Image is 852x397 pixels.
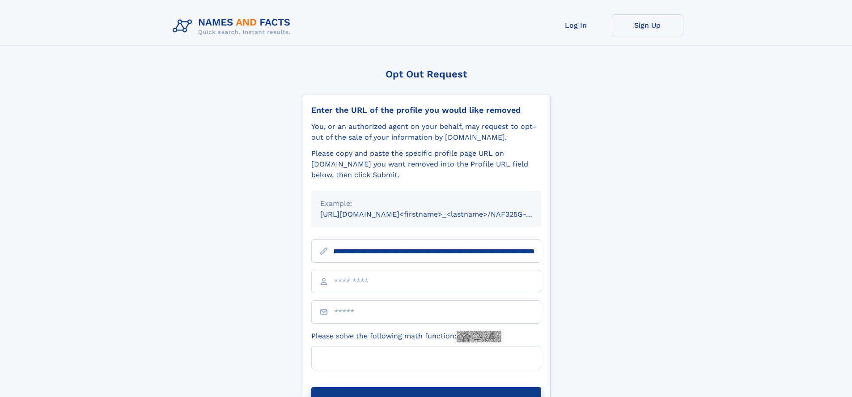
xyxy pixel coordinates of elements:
[320,210,558,218] small: [URL][DOMAIN_NAME]<firstname>_<lastname>/NAF325G-xxxxxxxx
[169,14,298,38] img: Logo Names and Facts
[612,14,683,36] a: Sign Up
[311,105,541,115] div: Enter the URL of the profile you would like removed
[311,148,541,180] div: Please copy and paste the specific profile page URL on [DOMAIN_NAME] you want removed into the Pr...
[311,331,501,342] label: Please solve the following math function:
[302,68,551,80] div: Opt Out Request
[320,198,532,209] div: Example:
[311,121,541,143] div: You, or an authorized agent on your behalf, may request to opt-out of the sale of your informatio...
[540,14,612,36] a: Log In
